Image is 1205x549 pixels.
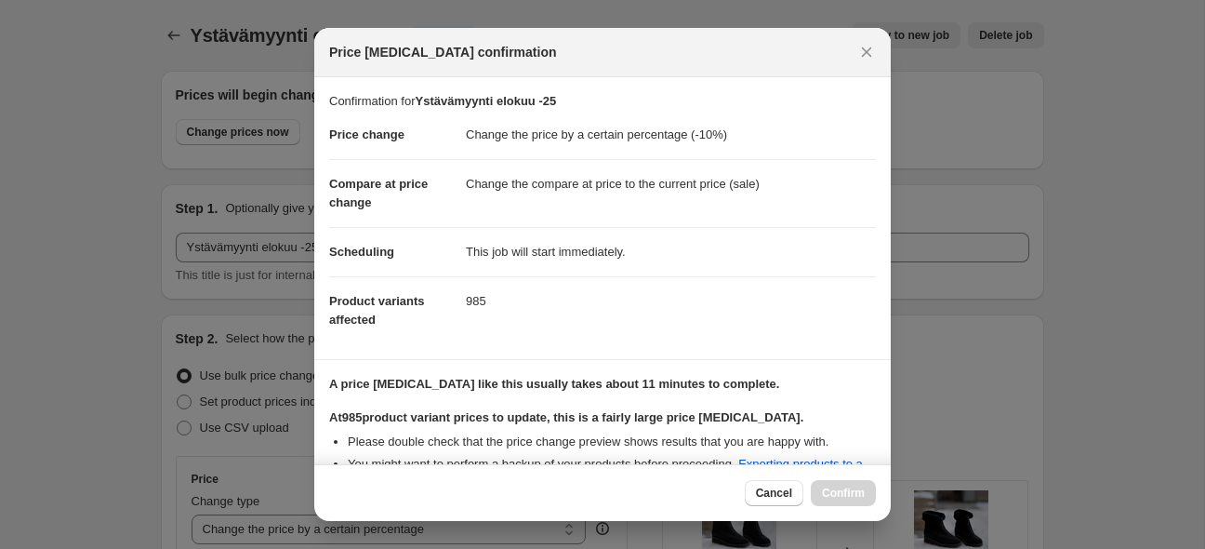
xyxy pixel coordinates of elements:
[756,486,792,501] span: Cancel
[466,276,876,326] dd: 985
[329,43,557,61] span: Price [MEDICAL_DATA] confirmation
[329,294,425,327] span: Product variants affected
[348,457,863,489] a: Exporting products to a CSV
[329,377,779,391] b: A price [MEDICAL_DATA] like this usually takes about 11 minutes to complete.
[466,159,876,208] dd: Change the compare at price to the current price (sale)
[329,177,428,209] span: Compare at price change
[329,245,394,259] span: Scheduling
[329,127,404,141] span: Price change
[854,39,880,65] button: Close
[415,94,556,108] b: Ystävämyynti elokuu -25
[348,455,876,492] li: You might want to perform a backup of your products before proceeding. is one good way to backup ...
[329,92,876,111] p: Confirmation for
[466,111,876,159] dd: Change the price by a certain percentage (-10%)
[745,480,803,506] button: Cancel
[329,410,803,424] b: At 985 product variant prices to update, this is a fairly large price [MEDICAL_DATA].
[348,433,876,451] li: Please double check that the price change preview shows results that you are happy with.
[466,227,876,276] dd: This job will start immediately.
